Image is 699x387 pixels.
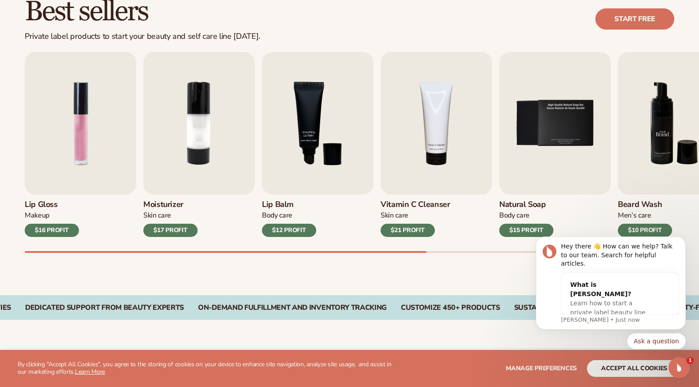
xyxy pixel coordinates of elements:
[381,224,435,237] div: $21 PROFIT
[499,224,553,237] div: $15 PROFIT
[198,304,387,312] div: On-Demand Fulfillment and Inventory Tracking
[143,211,198,220] div: Skin Care
[25,52,136,237] a: 1 / 9
[499,52,611,237] a: 5 / 9
[25,224,79,237] div: $16 PROFIT
[669,357,690,378] iframe: Intercom live chat
[687,357,694,364] span: 1
[143,52,255,237] a: 2 / 9
[25,211,79,220] div: Makeup
[499,200,553,210] h3: Natural Soap
[25,304,184,312] div: Dedicated Support From Beauty Experts
[381,200,450,210] h3: Vitamin C Cleanser
[587,360,681,377] button: accept all cookies
[143,224,198,237] div: $17 PROFIT
[506,364,577,372] span: Manage preferences
[514,304,605,312] div: SUSTAINABLE PACKAGING
[262,224,316,237] div: $12 PROFIT
[381,52,492,237] a: 4 / 9
[143,200,198,210] h3: Moisturizer
[18,361,392,376] p: By clicking "Accept All Cookies", you agree to the storing of cookies on your device to enhance s...
[401,304,500,312] div: CUSTOMIZE 450+ PRODUCTS
[381,211,450,220] div: Skin Care
[25,32,260,41] div: Private label products to start your beauty and self care line [DATE].
[499,211,553,220] div: Body Care
[506,360,577,377] button: Manage preferences
[595,8,674,30] a: Start free
[262,200,316,210] h3: Lip Balm
[262,52,374,237] a: 3 / 9
[262,211,316,220] div: Body Care
[618,200,672,210] h3: Beard Wash
[25,200,79,210] h3: Lip Gloss
[618,211,672,220] div: Men’s Care
[75,368,105,376] a: Learn More
[523,216,699,363] iframe: Intercom notifications message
